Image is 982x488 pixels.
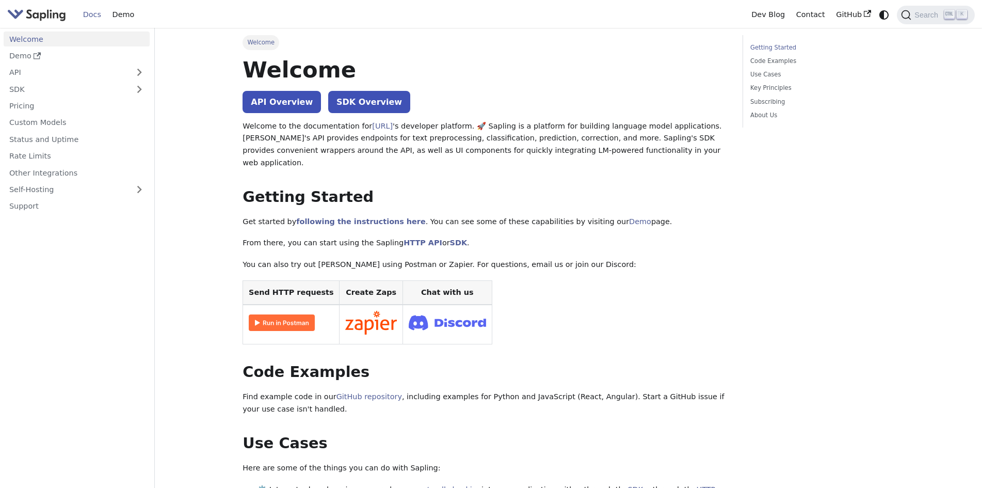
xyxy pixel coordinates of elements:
[77,7,107,23] a: Docs
[336,392,402,401] a: GitHub repository
[328,91,410,113] a: SDK Overview
[243,35,728,50] nav: Breadcrumbs
[750,70,890,80] a: Use Cases
[4,165,150,180] a: Other Integrations
[243,237,728,249] p: From there, you can start using the Sapling or .
[877,7,892,22] button: Switch between dark and light mode (currently system mode)
[129,65,150,80] button: Expand sidebar category 'API'
[404,239,442,247] a: HTTP API
[345,311,397,335] img: Connect in Zapier
[243,280,340,305] th: Send HTTP requests
[243,120,728,169] p: Welcome to the documentation for 's developer platform. 🚀 Sapling is a platform for building lang...
[4,199,150,214] a: Support
[243,91,321,113] a: API Overview
[791,7,831,23] a: Contact
[911,11,944,19] span: Search
[4,65,129,80] a: API
[340,280,403,305] th: Create Zaps
[409,312,486,333] img: Join Discord
[243,434,728,453] h2: Use Cases
[750,83,890,93] a: Key Principles
[750,111,890,120] a: About Us
[243,391,728,416] p: Find example code in our , including examples for Python and JavaScript (React, Angular). Start a...
[450,239,467,247] a: SDK
[4,49,150,64] a: Demo
[4,182,150,197] a: Self-Hosting
[243,188,728,207] h2: Getting Started
[249,314,315,331] img: Run in Postman
[4,32,150,46] a: Welcome
[243,363,728,382] h2: Code Examples
[243,216,728,228] p: Get started by . You can see some of these capabilities by visiting our page.
[746,7,790,23] a: Dev Blog
[4,82,129,97] a: SDK
[4,132,150,147] a: Status and Uptime
[107,7,140,23] a: Demo
[7,7,70,22] a: Sapling.ai
[243,56,728,84] h1: Welcome
[4,99,150,114] a: Pricing
[7,7,66,22] img: Sapling.ai
[4,115,150,130] a: Custom Models
[750,43,890,53] a: Getting Started
[750,97,890,107] a: Subscribing
[750,56,890,66] a: Code Examples
[296,217,425,226] a: following the instructions here
[129,82,150,97] button: Expand sidebar category 'SDK'
[243,35,279,50] span: Welcome
[957,10,967,19] kbd: K
[243,462,728,475] p: Here are some of the things you can do with Sapling:
[243,259,728,271] p: You can also try out [PERSON_NAME] using Postman or Zapier. For questions, email us or join our D...
[372,122,393,130] a: [URL]
[4,149,150,164] a: Rate Limits
[830,7,876,23] a: GitHub
[403,280,492,305] th: Chat with us
[629,217,651,226] a: Demo
[897,6,974,24] button: Search (Ctrl+K)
